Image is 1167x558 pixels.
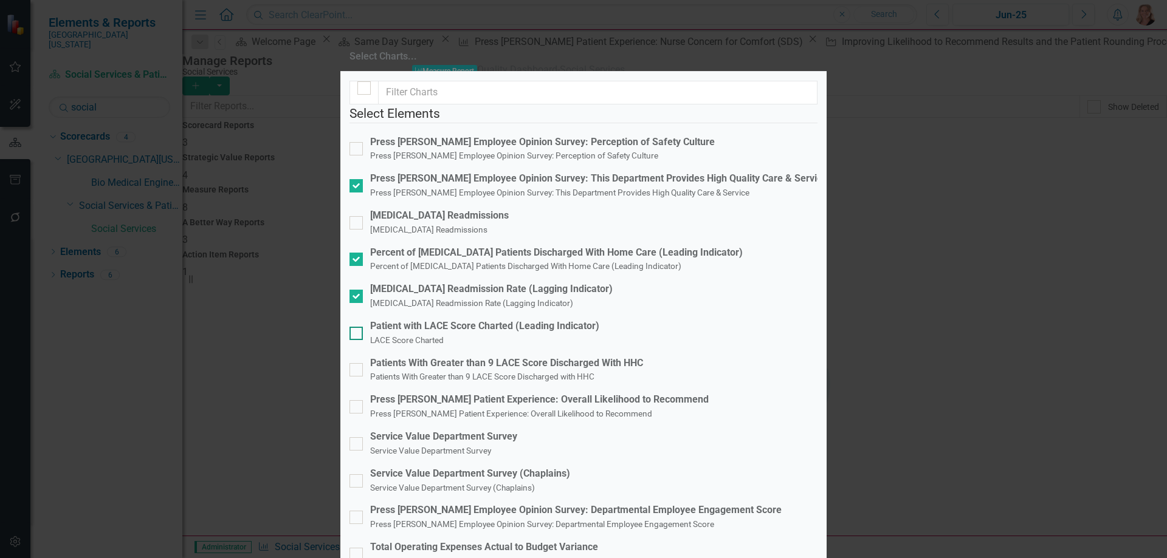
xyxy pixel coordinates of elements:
[370,356,643,370] div: Patients With Greater than 9 LACE Score Discharged With HHC
[370,135,715,149] div: Press [PERSON_NAME] Employee Opinion Survey: Perception of Safety Culture
[370,246,743,260] div: Percent of [MEDICAL_DATA] Patients Discharged With Home Care (Leading Indicator)
[370,393,709,407] div: Press [PERSON_NAME] Patient Experience: Overall Likelihood to Recommend
[370,540,598,554] div: Total Operating Expenses Actual to Budget Variance
[370,188,749,197] small: Press [PERSON_NAME] Employee Opinion Survey: This Department Provides High Quality Care & Service
[370,430,517,444] div: Service Value Department Survey
[349,104,818,123] legend: Select Elements
[370,298,573,308] small: [MEDICAL_DATA] Readmission Rate (Lagging Indicator)
[370,319,599,333] div: Patient with LACE Score Charted (Leading Indicator)
[370,372,594,381] small: Patients With Greater than 9 LACE Score Discharged with HHC
[370,409,652,418] small: Press [PERSON_NAME] Patient Experience: Overall Likelihood to Recommend
[349,51,417,62] div: Select Charts...
[370,172,859,186] div: Press [PERSON_NAME] Employee Opinion Survey: This Department Provides High Quality Care & Service...
[370,261,681,271] small: Percent of [MEDICAL_DATA] Patients Discharged With Home Care (Leading Indicator)
[378,81,818,104] input: Filter Charts
[370,503,782,517] div: Press [PERSON_NAME] Employee Opinion Survey: Departmental Employee Engagement Score
[370,519,714,529] small: Press [PERSON_NAME] Employee Opinion Survey: Departmental Employee Engagement Score
[370,209,509,223] div: [MEDICAL_DATA] Readmissions
[370,151,658,160] small: Press [PERSON_NAME] Employee Opinion Survey: Perception of Safety Culture
[370,335,444,345] small: LACE Score Charted
[370,467,570,481] div: Service Value Department Survey (Chaplains)
[370,225,487,234] small: [MEDICAL_DATA] Readmissions
[370,483,535,492] small: Service Value Department Survey (Chaplains)
[370,446,491,455] small: Service Value Department Survey
[370,282,613,296] div: [MEDICAL_DATA] Readmission Rate (Lagging Indicator)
